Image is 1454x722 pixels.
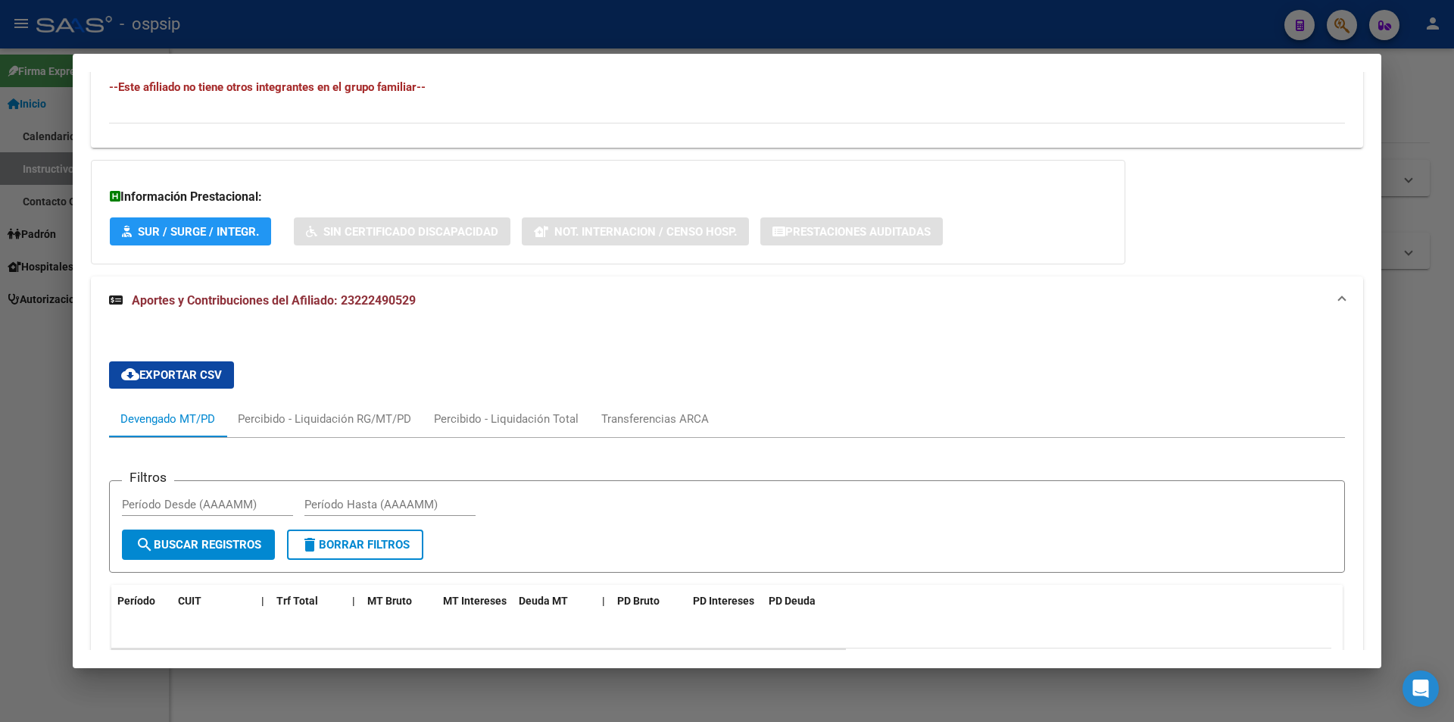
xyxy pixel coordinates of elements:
[346,585,361,617] datatable-header-cell: |
[276,595,318,607] span: Trf Total
[763,585,846,617] datatable-header-cell: PD Deuda
[172,585,255,617] datatable-header-cell: CUIT
[294,217,510,245] button: Sin Certificado Discapacidad
[323,225,498,239] span: Sin Certificado Discapacidad
[617,595,660,607] span: PD Bruto
[687,585,763,617] datatable-header-cell: PD Intereses
[261,595,264,607] span: |
[352,595,355,607] span: |
[554,225,737,239] span: Not. Internacion / Censo Hosp.
[1403,670,1439,707] div: Open Intercom Messenger
[109,361,234,389] button: Exportar CSV
[611,585,687,617] datatable-header-cell: PD Bruto
[122,530,275,560] button: Buscar Registros
[437,585,513,617] datatable-header-cell: MT Intereses
[136,538,261,552] span: Buscar Registros
[178,595,201,607] span: CUIT
[361,585,437,617] datatable-header-cell: MT Bruto
[138,225,259,239] span: SUR / SURGE / INTEGR.
[255,585,270,617] datatable-header-cell: |
[367,595,412,607] span: MT Bruto
[110,188,1106,206] h3: Información Prestacional:
[122,469,174,486] h3: Filtros
[91,277,1363,325] mat-expansion-panel-header: Aportes y Contribuciones del Afiliado: 23222490529
[117,595,155,607] span: Período
[522,217,749,245] button: Not. Internacion / Censo Hosp.
[121,368,222,382] span: Exportar CSV
[602,595,605,607] span: |
[769,595,816,607] span: PD Deuda
[109,79,1345,95] h4: --Este afiliado no tiene otros integrantes en el grupo familiar--
[519,595,568,607] span: Deuda MT
[111,585,172,617] datatable-header-cell: Período
[434,411,579,427] div: Percibido - Liquidación Total
[693,595,754,607] span: PD Intereses
[785,225,931,239] span: Prestaciones Auditadas
[136,536,154,554] mat-icon: search
[110,217,271,245] button: SUR / SURGE / INTEGR.
[121,365,139,383] mat-icon: cloud_download
[601,411,709,427] div: Transferencias ARCA
[760,217,943,245] button: Prestaciones Auditadas
[596,585,611,617] datatable-header-cell: |
[301,538,410,552] span: Borrar Filtros
[443,595,507,607] span: MT Intereses
[301,536,319,554] mat-icon: delete
[287,530,423,560] button: Borrar Filtros
[513,585,596,617] datatable-header-cell: Deuda MT
[238,411,411,427] div: Percibido - Liquidación RG/MT/PD
[120,411,215,427] div: Devengado MT/PD
[270,585,346,617] datatable-header-cell: Trf Total
[132,293,416,308] span: Aportes y Contribuciones del Afiliado: 23222490529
